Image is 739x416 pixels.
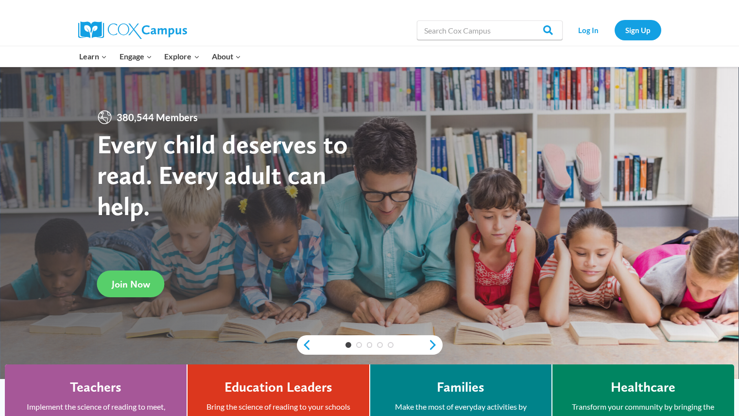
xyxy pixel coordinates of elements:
div: content slider buttons [297,335,443,355]
nav: Secondary Navigation [567,20,661,40]
h4: Healthcare [611,379,675,396]
input: Search Cox Campus [417,20,563,40]
a: next [428,339,443,351]
span: Learn [79,50,107,63]
a: 3 [367,342,373,348]
a: Log In [567,20,610,40]
span: Explore [164,50,199,63]
a: Sign Up [615,20,661,40]
span: 380,544 Members [113,109,202,125]
span: Join Now [112,278,150,290]
a: 5 [388,342,394,348]
strong: Every child deserves to read. Every adult can help. [97,128,348,221]
span: Engage [120,50,152,63]
img: Cox Campus [78,21,187,39]
h4: Families [437,379,484,396]
a: Join Now [97,271,165,297]
a: previous [297,339,311,351]
h4: Education Leaders [224,379,332,396]
h4: Teachers [70,379,121,396]
nav: Primary Navigation [73,46,247,67]
a: 4 [377,342,383,348]
a: 2 [356,342,362,348]
a: 1 [345,342,351,348]
span: About [212,50,241,63]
